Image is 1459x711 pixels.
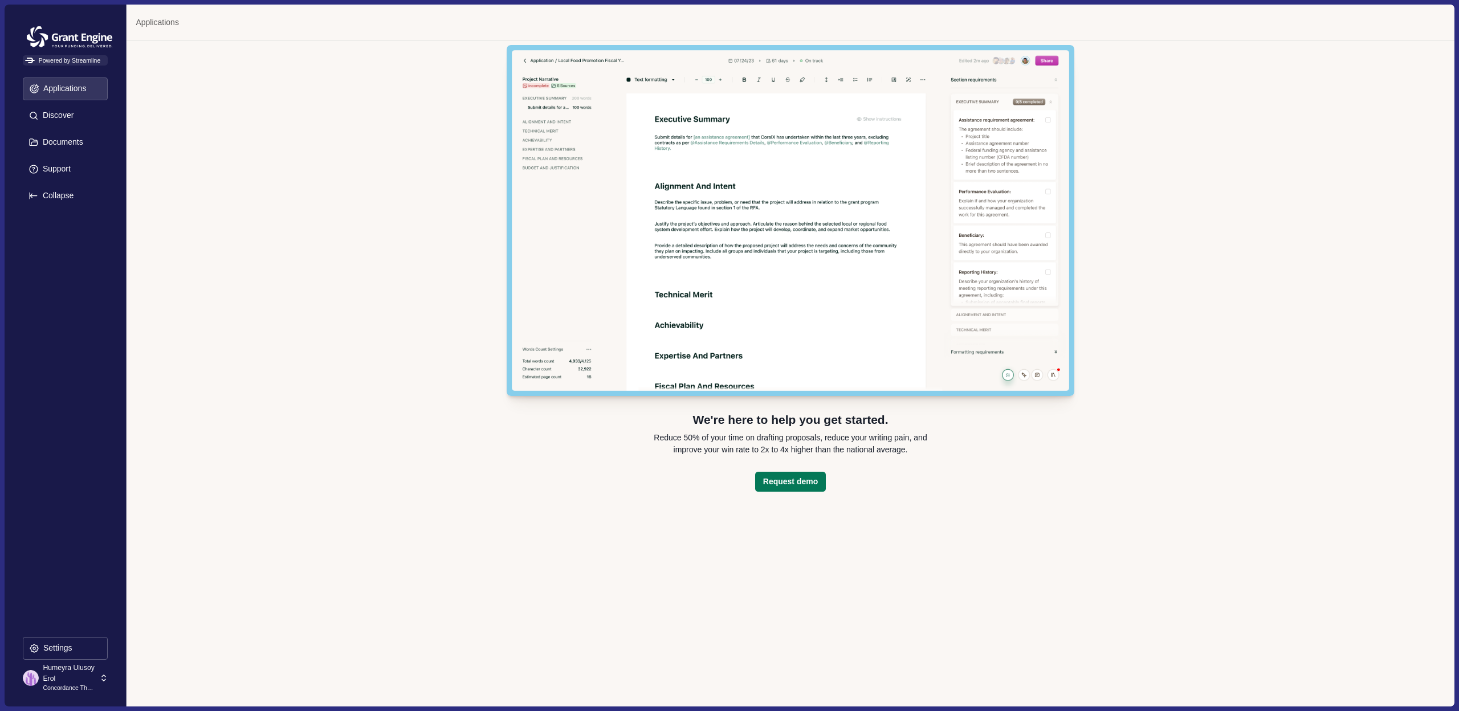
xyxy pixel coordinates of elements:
button: Support [23,158,108,181]
button: Request demo [755,472,826,492]
img: Streamline Editor Demo [507,45,1074,396]
p: Documents [39,137,83,147]
a: Applications [136,17,179,28]
button: Documents [23,131,108,154]
img: Powered by Streamline Logo [25,58,35,64]
p: Discover [39,111,74,120]
button: Discover [23,104,108,127]
img: Grantengine Logo [23,23,116,51]
p: Settings [39,643,72,653]
a: Grantengine Logo [23,23,108,35]
p: Reduce 50% of your time on drafting proposals, reduce your writing pain, and improve your win rat... [648,432,933,456]
button: Expand [23,185,108,207]
p: Concordance Therapeutics [43,684,96,693]
button: Settings [23,637,108,660]
p: Humeyra Ulusoy Erol [43,663,96,684]
p: We're here to help you get started. [692,412,888,428]
img: profile picture [23,670,39,686]
span: Powered by Streamline [23,55,108,66]
p: Applications [39,84,87,93]
p: Support [39,164,71,174]
p: Collapse [39,191,74,201]
a: Settings [23,637,108,664]
button: Applications [23,77,108,100]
